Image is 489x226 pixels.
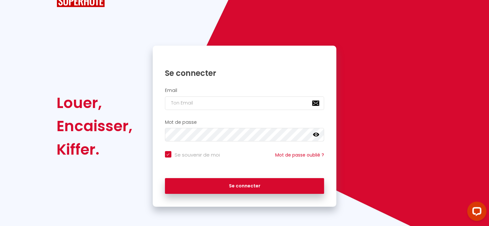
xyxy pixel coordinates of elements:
[57,91,132,114] div: Louer,
[165,88,324,93] h2: Email
[165,96,324,110] input: Ton Email
[165,178,324,194] button: Se connecter
[165,120,324,125] h2: Mot de passe
[462,199,489,226] iframe: LiveChat chat widget
[57,138,132,161] div: Kiffer.
[165,68,324,78] h1: Se connecter
[57,114,132,138] div: Encaisser,
[275,152,324,158] a: Mot de passe oublié ?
